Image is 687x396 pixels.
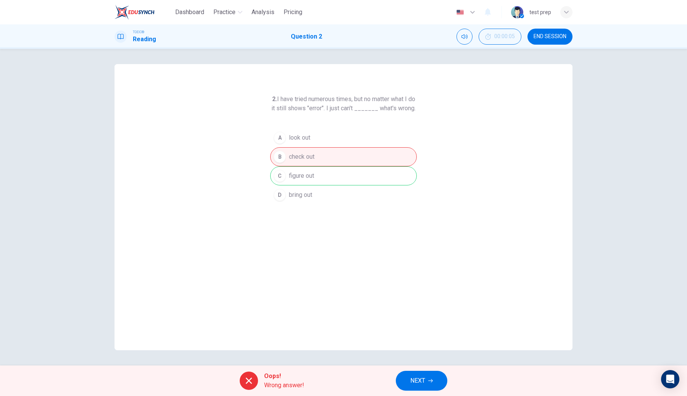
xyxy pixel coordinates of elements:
a: EduSynch logo [114,5,172,20]
button: Practice [210,5,245,19]
span: Dashboard [175,8,204,17]
span: Practice [213,8,235,17]
span: Wrong answer! [264,381,304,390]
div: Mute [456,29,473,45]
button: NEXT [396,371,447,391]
button: END SESSION [527,29,572,45]
h1: Question 2 [291,32,322,41]
div: test prep [529,8,551,17]
button: Analysis [248,5,277,19]
img: Profile picture [511,6,523,18]
button: Pricing [281,5,305,19]
span: 00:00:05 [494,34,515,40]
span: END SESSION [534,34,566,40]
h6: I have tried numerous times, but no matter what I do it still shows "error". I just can't _______... [270,95,417,113]
img: en [455,10,465,15]
div: Open Intercom Messenger [661,370,679,388]
span: Oops! [264,372,304,381]
span: Pricing [284,8,302,17]
span: Analysis [252,8,274,17]
button: 00:00:05 [479,29,521,45]
span: TOEIC® [133,29,144,35]
div: Hide [479,29,521,45]
h1: Reading [133,35,156,44]
button: Dashboard [172,5,207,19]
span: NEXT [410,375,425,386]
strong: 2. [272,95,277,103]
img: EduSynch logo [114,5,155,20]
